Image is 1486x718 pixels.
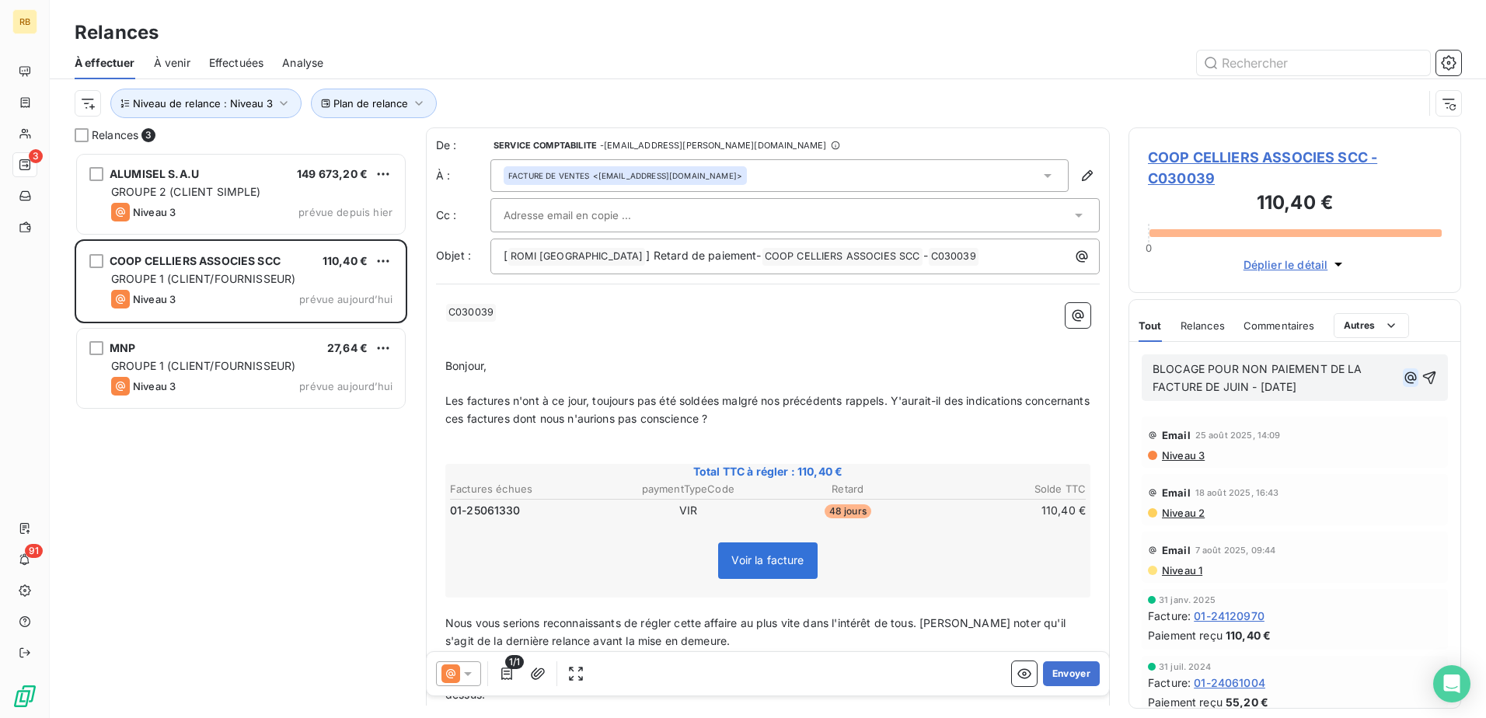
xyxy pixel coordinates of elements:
[1148,674,1191,691] span: Facture :
[154,55,190,71] span: À venir
[1139,319,1162,332] span: Tout
[600,141,826,150] span: - [EMAIL_ADDRESS][PERSON_NAME][DOMAIN_NAME]
[1160,564,1202,577] span: Niveau 1
[609,502,768,519] td: VIR
[1153,362,1366,393] span: BLOCAGE POUR NON PAIEMENT DE LA FACTURE DE JUIN - [DATE]
[646,249,761,262] span: ] Retard de paiement-
[1197,51,1430,75] input: Rechercher
[1146,242,1152,254] span: 0
[508,170,590,181] span: FACTURE DE VENTES
[75,55,135,71] span: À effectuer
[333,97,408,110] span: Plan de relance
[1148,147,1442,189] span: COOP CELLIERS ASSOCIES SCC - C030039
[445,616,1069,647] span: Nous vous serions reconnaissants de régler cette affaire au plus vite dans l'intérêt de tous. [PE...
[731,553,804,566] span: Voir la facture
[327,341,368,354] span: 27,64 €
[299,380,392,392] span: prévue aujourd’hui
[75,19,159,47] h3: Relances
[133,206,176,218] span: Niveau 3
[929,248,978,266] span: C030039
[133,293,176,305] span: Niveau 3
[110,341,135,354] span: MNP
[1244,319,1315,332] span: Commentaires
[1194,674,1265,691] span: 01-24061004
[1195,430,1281,440] span: 25 août 2025, 14:09
[436,168,490,183] label: À :
[1148,627,1223,643] span: Paiement reçu
[508,170,742,181] div: <[EMAIL_ADDRESS][DOMAIN_NAME]>
[1162,486,1191,499] span: Email
[1239,256,1352,274] button: Déplier le détail
[494,141,597,150] span: SERVICE COMPTABILITE
[1226,627,1271,643] span: 110,40 €
[1043,661,1100,686] button: Envoyer
[923,249,928,262] span: -
[75,152,407,718] div: grid
[110,167,199,180] span: ALUMISEL S.A.U
[1194,608,1264,624] span: 01-24120970
[282,55,323,71] span: Analyse
[110,89,302,118] button: Niveau de relance : Niveau 3
[299,293,392,305] span: prévue aujourd’hui
[1195,545,1276,555] span: 7 août 2025, 09:44
[1159,595,1216,605] span: 31 janv. 2025
[609,481,768,497] th: paymentTypeCode
[445,670,1069,701] span: Pour toute question, vous pouvez nous contacter directement via notre portail client accessible e...
[450,503,521,518] span: 01-25061330
[446,304,496,322] span: C030039
[436,207,490,223] label: Cc :
[929,502,1087,519] td: 110,40 €
[445,394,1093,425] span: Les factures n'ont à ce jour, toujours pas été soldées malgré nos précédents rappels. Y'aurait-il...
[29,149,43,163] span: 3
[929,481,1087,497] th: Solde TTC
[1226,694,1268,710] span: 55,20 €
[311,89,437,118] button: Plan de relance
[508,248,645,266] span: ROMI [GEOGRAPHIC_DATA]
[1181,319,1225,332] span: Relances
[504,204,671,227] input: Adresse email en copie ...
[1162,544,1191,556] span: Email
[1148,608,1191,624] span: Facture :
[111,272,295,285] span: GROUPE 1 (CLIENT/FOURNISSEUR)
[141,128,155,142] span: 3
[825,504,871,518] span: 48 jours
[297,167,368,180] span: 149 673,20 €
[1159,662,1211,671] span: 31 juil. 2024
[762,248,923,266] span: COOP CELLIERS ASSOCIES SCC
[12,684,37,709] img: Logo LeanPay
[1148,694,1223,710] span: Paiement reçu
[298,206,392,218] span: prévue depuis hier
[12,9,37,34] div: RB
[1244,256,1328,273] span: Déplier le détail
[769,481,927,497] th: Retard
[1433,665,1470,702] div: Open Intercom Messenger
[111,185,261,198] span: GROUPE 2 (CLIENT SIMPLE)
[1160,507,1205,519] span: Niveau 2
[133,380,176,392] span: Niveau 3
[1334,313,1409,338] button: Autres
[323,254,368,267] span: 110,40 €
[448,464,1088,479] span: Total TTC à régler : 110,40 €
[110,254,281,267] span: COOP CELLIERS ASSOCIES SCC
[449,481,608,497] th: Factures échues
[436,138,490,153] span: De :
[1148,189,1442,220] h3: 110,40 €
[445,359,487,372] span: Bonjour,
[504,249,508,262] span: [
[209,55,264,71] span: Effectuées
[1160,449,1205,462] span: Niveau 3
[1162,429,1191,441] span: Email
[25,544,43,558] span: 91
[111,359,295,372] span: GROUPE 1 (CLIENT/FOURNISSEUR)
[133,97,273,110] span: Niveau de relance : Niveau 3
[505,655,524,669] span: 1/1
[436,249,471,262] span: Objet :
[92,127,138,143] span: Relances
[1195,488,1279,497] span: 18 août 2025, 16:43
